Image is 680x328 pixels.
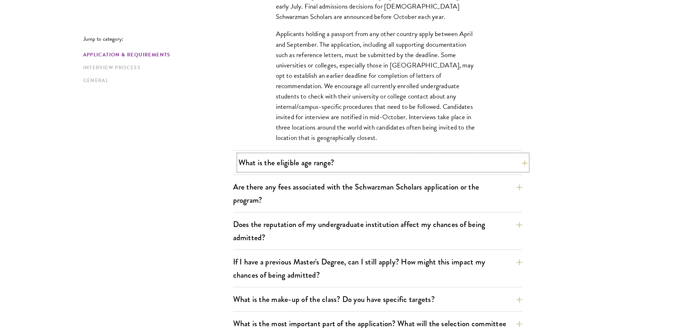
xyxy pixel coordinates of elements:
p: Jump to category: [83,36,233,42]
button: Does the reputation of my undergraduate institution affect my chances of being admitted? [233,216,522,246]
button: Are there any fees associated with the Schwarzman Scholars application or the program? [233,179,522,208]
a: Application & Requirements [83,51,229,59]
button: If I have a previous Master's Degree, can I still apply? How might this impact my chances of bein... [233,254,522,283]
a: Interview Process [83,64,229,71]
button: What is the eligible age range? [238,155,528,171]
a: General [83,77,229,84]
button: What is the make-up of the class? Do you have specific targets? [233,291,522,307]
p: Applicants holding a passport from any other country apply between April and September. The appli... [276,29,479,143]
